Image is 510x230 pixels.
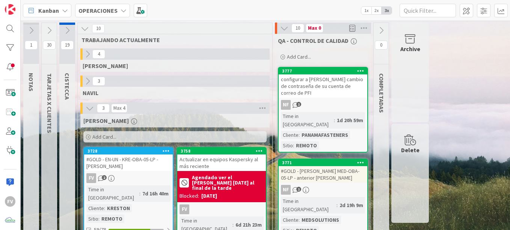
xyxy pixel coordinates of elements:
div: 3758 [181,148,266,154]
img: avatar [5,215,15,226]
span: TARJETAS X CLIENTES [46,73,53,133]
span: 1x [361,7,371,14]
div: 3728 [88,148,173,154]
span: QA - CONTROL DE CALIDAD [278,37,349,44]
div: KRESTON [105,204,132,212]
div: PANAMAFASTENERS [300,131,350,139]
span: COMPLETADAS [378,73,385,113]
div: #GOLD - [PERSON_NAME] MED-OBA-05-LP - anterior [PERSON_NAME] [279,166,367,183]
span: 0 [375,41,388,50]
span: : [232,221,234,229]
div: 3771 [279,159,367,166]
div: MEDSOLUTIONS [300,216,341,224]
span: 30 [43,41,56,50]
span: NOTAS [27,73,35,91]
div: 3771#GOLD - [PERSON_NAME] MED-OBA-05-LP - anterior [PERSON_NAME] [279,159,367,183]
span: 1 [296,102,301,107]
div: 3758 [177,148,266,154]
span: TRABAJANDO ACTUALMENTE [81,36,263,44]
div: NF [281,100,291,110]
span: : [336,201,338,209]
span: : [299,131,300,139]
div: FV [86,173,96,183]
div: Sitio [281,141,293,150]
span: Kanban [38,6,59,15]
span: 10 [291,24,304,33]
div: 1d 20h 59m [335,116,365,124]
div: Blocked: [180,192,199,200]
span: 3x [382,7,392,14]
div: REMOTO [100,215,124,223]
div: 3728 [84,148,173,154]
div: REMOTO [294,141,319,150]
span: Add Card... [92,133,116,140]
span: 1 [25,41,38,50]
div: Cliente [281,216,299,224]
div: 3758Actualizar en equipos Kaspersky al más reciente [177,148,266,171]
div: Cliente [281,131,299,139]
span: 10 [92,24,105,33]
span: 1 [296,187,301,192]
span: 3 [92,77,105,86]
span: : [293,141,294,150]
span: : [98,215,100,223]
span: : [139,189,140,198]
div: 3728#GOLD - EN-UN - KRE-OBA-05-LP - [PERSON_NAME] [84,148,173,171]
div: Cliente [86,204,104,212]
b: OPERACIONES [78,7,118,14]
div: Max 0 [308,26,321,30]
div: FV [177,204,266,214]
input: Quick Filter... [400,4,456,17]
div: 7d 16h 40m [140,189,171,198]
div: Max 4 [113,106,125,110]
div: NF [279,100,367,110]
span: 2x [371,7,382,14]
div: Sitio [86,215,98,223]
a: 3777configurar a [PERSON_NAME] cambio de contraseña de su cuenta de correo de PFINFTime in [GEOGR... [278,67,368,153]
span: 2 [102,175,107,180]
div: NF [281,185,291,195]
span: Add Card... [287,53,311,60]
div: configurar a [PERSON_NAME] cambio de contraseña de su cuenta de correo de PFI [279,74,367,98]
span: NAVIL [83,89,98,97]
div: 3777 [282,68,367,74]
div: 6d 21h 23m [234,221,264,229]
img: Visit kanbanzone.com [5,4,15,15]
div: [DATE] [201,192,217,200]
span: 3 [97,104,110,113]
div: FV [5,196,15,207]
div: Time in [GEOGRAPHIC_DATA] [86,185,139,202]
span: 4 [92,50,105,59]
div: #GOLD - EN-UN - KRE-OBA-05-LP - [PERSON_NAME] [84,154,173,171]
span: : [334,116,335,124]
div: Actualizar en equipos Kaspersky al más reciente [177,154,266,171]
div: 3771 [282,160,367,165]
span: CISTECCA [63,73,71,100]
span: FERNANDO [83,117,129,124]
div: Time in [GEOGRAPHIC_DATA] [281,112,334,129]
div: 2d 19h 9m [338,201,365,209]
span: GABRIEL [83,62,128,70]
div: Time in [GEOGRAPHIC_DATA] [281,197,336,213]
div: 3777 [279,68,367,74]
span: : [104,204,105,212]
div: NF [279,185,367,195]
div: 3777configurar a [PERSON_NAME] cambio de contraseña de su cuenta de correo de PFI [279,68,367,98]
div: FV [84,173,173,183]
span: 19 [61,41,74,50]
div: Archive [400,44,420,53]
span: : [299,216,300,224]
div: FV [180,204,189,214]
b: Agendado ver el [PERSON_NAME] [DATE] al final de la tarde [192,175,264,191]
div: Delete [401,145,419,154]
